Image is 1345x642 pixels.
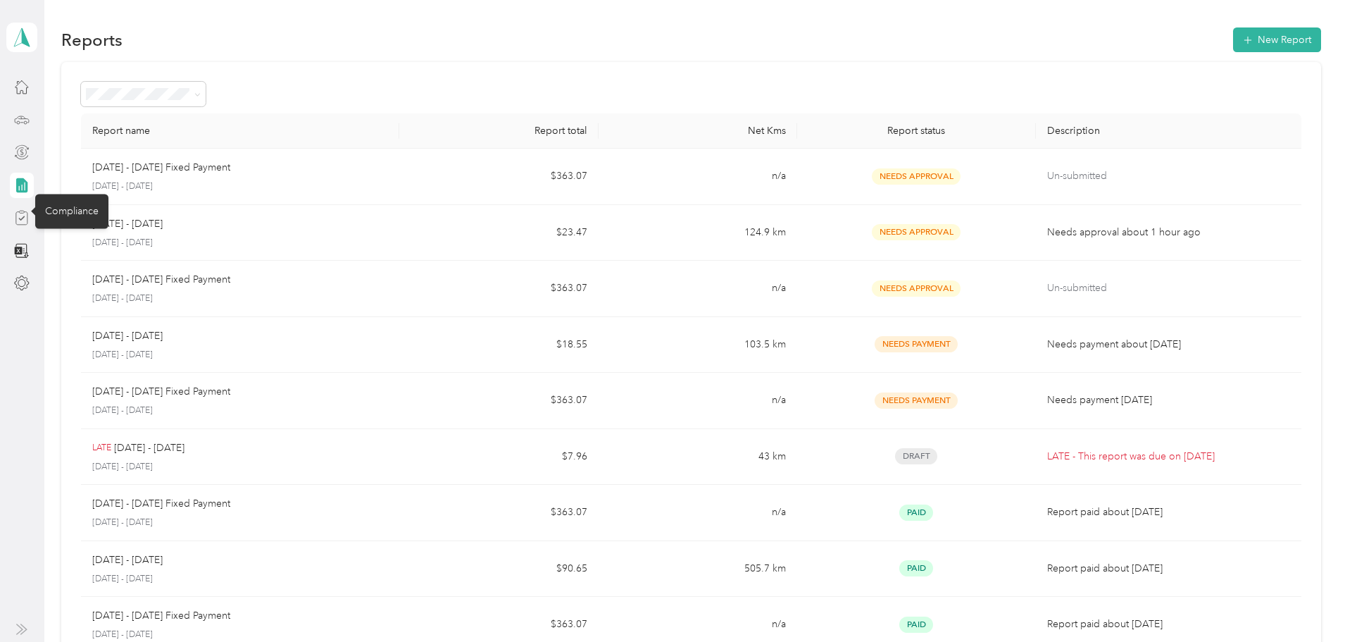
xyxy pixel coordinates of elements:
[1047,449,1290,464] p: LATE - This report was due on [DATE]
[92,160,230,175] p: [DATE] - [DATE] Fixed Payment
[599,261,797,317] td: n/a
[1047,168,1290,184] p: Un-submitted
[599,429,797,486] td: 43 km
[35,194,108,228] div: Compliance
[92,216,163,232] p: [DATE] - [DATE]
[399,373,598,429] td: $363.07
[599,317,797,374] td: 103.5 km
[875,393,958,409] span: Needs Payment
[92,517,388,529] p: [DATE] - [DATE]
[808,125,1025,137] div: Report status
[872,280,961,297] span: Needs Approval
[875,336,958,352] span: Needs Payment
[92,442,111,455] p: LATE
[1266,563,1345,642] iframe: Everlance-gr Chat Button Frame
[92,608,230,624] p: [DATE] - [DATE] Fixed Payment
[399,429,598,486] td: $7.96
[92,272,230,288] p: [DATE] - [DATE] Fixed Payment
[399,317,598,374] td: $18.55
[61,32,123,47] h1: Reports
[899,617,933,633] span: Paid
[81,113,399,149] th: Report name
[92,328,163,344] p: [DATE] - [DATE]
[1047,225,1290,240] p: Needs approval about 1 hour ago
[1047,505,1290,520] p: Report paid about [DATE]
[899,560,933,576] span: Paid
[399,485,598,541] td: $363.07
[399,113,598,149] th: Report total
[599,149,797,205] td: n/a
[1233,27,1321,52] button: New Report
[599,373,797,429] td: n/a
[92,405,388,417] p: [DATE] - [DATE]
[872,168,961,185] span: Needs Approval
[1047,617,1290,632] p: Report paid about [DATE]
[599,541,797,598] td: 505.7 km
[92,553,163,568] p: [DATE] - [DATE]
[92,180,388,193] p: [DATE] - [DATE]
[599,485,797,541] td: n/a
[899,505,933,521] span: Paid
[1036,113,1301,149] th: Description
[92,629,388,641] p: [DATE] - [DATE]
[599,113,797,149] th: Net Kms
[92,461,388,474] p: [DATE] - [DATE]
[92,292,388,305] p: [DATE] - [DATE]
[1047,561,1290,576] p: Report paid about [DATE]
[399,541,598,598] td: $90.65
[1047,337,1290,352] p: Needs payment about [DATE]
[1047,393,1290,408] p: Needs payment [DATE]
[872,224,961,240] span: Needs Approval
[399,149,598,205] td: $363.07
[92,349,388,362] p: [DATE] - [DATE]
[1047,280,1290,296] p: Un-submitted
[599,205,797,261] td: 124.9 km
[92,384,230,400] p: [DATE] - [DATE] Fixed Payment
[114,440,184,456] p: [DATE] - [DATE]
[92,237,388,249] p: [DATE] - [DATE]
[399,261,598,317] td: $363.07
[92,496,230,512] p: [DATE] - [DATE] Fixed Payment
[399,205,598,261] td: $23.47
[895,448,937,464] span: Draft
[92,573,388,586] p: [DATE] - [DATE]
